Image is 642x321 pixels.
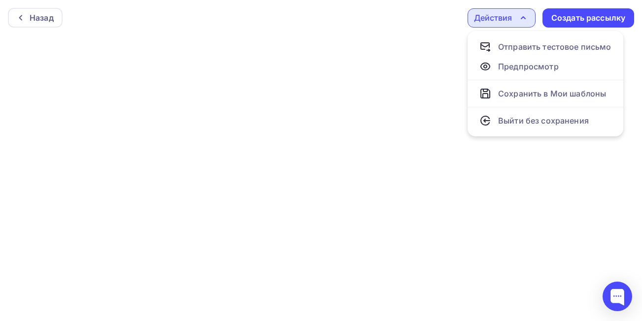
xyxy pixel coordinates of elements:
div: Действия [474,12,512,24]
div: Отправить тестовое письмо [498,41,611,53]
div: Предпросмотр [498,61,559,72]
button: Действия [468,8,536,28]
div: Создать рассылку [551,12,625,24]
ul: Действия [468,31,623,136]
div: Сохранить в Мои шаблоны [498,88,606,99]
div: Выйти без сохранения [498,115,589,127]
div: Назад [30,12,54,24]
